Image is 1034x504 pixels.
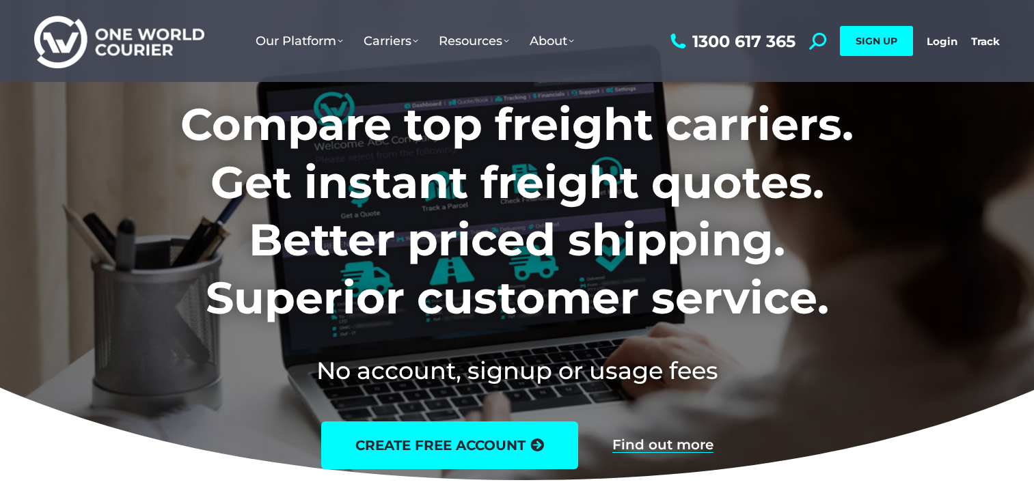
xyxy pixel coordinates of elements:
[321,421,578,469] a: create free account
[90,96,944,326] h1: Compare top freight carriers. Get instant freight quotes. Better priced shipping. Superior custom...
[439,33,509,48] span: Resources
[612,438,713,453] a: Find out more
[428,20,519,62] a: Resources
[364,33,418,48] span: Carriers
[856,35,897,47] span: SIGN UP
[256,33,343,48] span: Our Platform
[840,26,913,56] a: SIGN UP
[927,35,957,48] a: Login
[34,14,204,69] img: One World Courier
[530,33,574,48] span: About
[667,33,795,50] a: 1300 617 365
[353,20,428,62] a: Carriers
[245,20,353,62] a: Our Platform
[971,35,1000,48] a: Track
[90,354,944,387] h2: No account, signup or usage fees
[519,20,584,62] a: About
